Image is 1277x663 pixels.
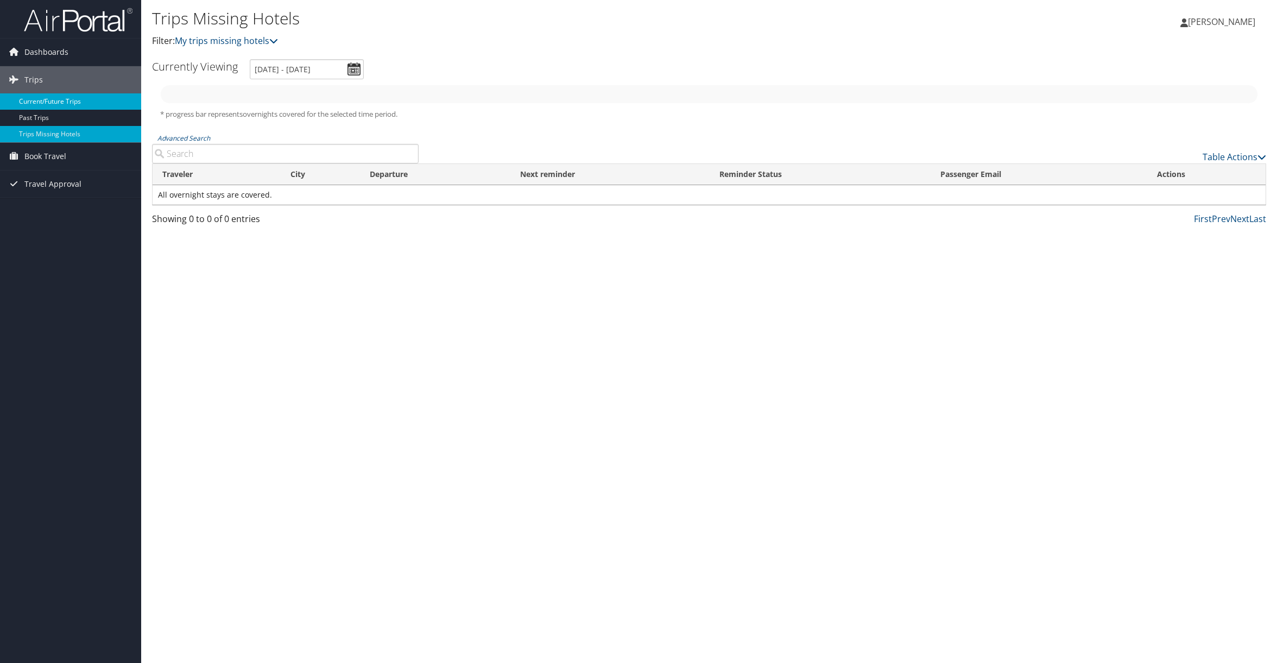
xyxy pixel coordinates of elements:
a: Prev [1212,213,1230,225]
h1: Trips Missing Hotels [152,7,895,30]
input: Advanced Search [152,144,419,163]
input: [DATE] - [DATE] [250,59,364,79]
span: Dashboards [24,39,68,66]
a: Next [1230,213,1249,225]
th: Actions [1147,164,1266,185]
th: Traveler: activate to sort column ascending [153,164,281,185]
h3: Currently Viewing [152,59,238,74]
span: [PERSON_NAME] [1188,16,1255,28]
a: Table Actions [1203,151,1266,163]
a: Advanced Search [157,134,210,143]
a: My trips missing hotels [175,35,278,47]
a: Last [1249,213,1266,225]
a: First [1194,213,1212,225]
th: Departure: activate to sort column descending [360,164,510,185]
a: [PERSON_NAME] [1180,5,1266,38]
th: City: activate to sort column ascending [281,164,359,185]
th: Next reminder [510,164,710,185]
td: All overnight stays are covered. [153,185,1266,205]
th: Passenger Email: activate to sort column ascending [931,164,1147,185]
span: Book Travel [24,143,66,170]
th: Reminder Status [710,164,931,185]
span: Travel Approval [24,171,81,198]
span: Trips [24,66,43,93]
div: Showing 0 to 0 of 0 entries [152,212,419,231]
p: Filter: [152,34,895,48]
img: airportal-logo.png [24,7,132,33]
h5: * progress bar represents overnights covered for the selected time period. [160,109,1258,119]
